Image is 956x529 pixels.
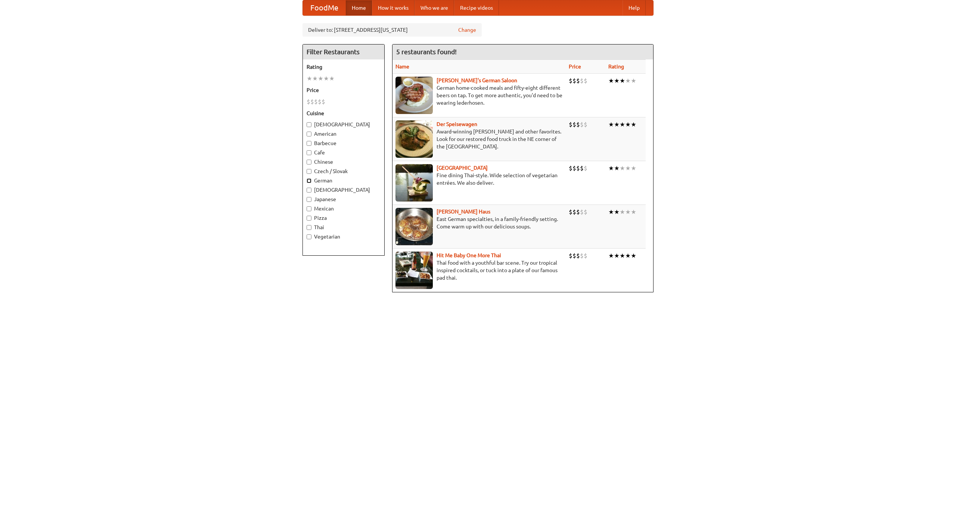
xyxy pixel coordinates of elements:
li: ★ [307,74,312,83]
li: ★ [608,120,614,129]
li: ★ [631,164,636,172]
li: $ [576,77,580,85]
img: satay.jpg [395,164,433,202]
li: ★ [631,120,636,129]
li: $ [314,98,318,106]
li: $ [569,120,572,129]
a: Price [569,64,581,70]
img: kohlhaus.jpg [395,208,433,245]
a: [GEOGRAPHIC_DATA] [437,165,488,171]
li: ★ [631,252,636,260]
li: ★ [625,77,631,85]
li: ★ [608,164,614,172]
input: Cafe [307,150,311,155]
input: Chinese [307,160,311,164]
li: ★ [608,208,614,216]
li: $ [580,208,584,216]
li: $ [572,208,576,216]
li: $ [569,77,572,85]
li: $ [572,120,576,129]
h4: Filter Restaurants [303,44,384,59]
li: $ [322,98,325,106]
li: ★ [625,164,631,172]
p: East German specialties, in a family-friendly setting. Come warm up with our delicious soups. [395,215,563,230]
label: Mexican [307,205,381,212]
a: FoodMe [303,0,346,15]
li: ★ [614,77,620,85]
input: Barbecue [307,141,311,146]
label: Barbecue [307,139,381,147]
a: Recipe videos [454,0,499,15]
label: [DEMOGRAPHIC_DATA] [307,121,381,128]
label: American [307,130,381,138]
a: [PERSON_NAME]'s German Saloon [437,77,517,83]
li: ★ [312,74,318,83]
li: $ [576,252,580,260]
li: $ [310,98,314,106]
input: American [307,132,311,136]
li: $ [580,164,584,172]
li: ★ [620,164,625,172]
li: ★ [608,252,614,260]
a: Rating [608,64,624,70]
p: Thai food with a youthful bar scene. Try our tropical inspired cocktails, or tuck into a plate of... [395,259,563,282]
label: [DEMOGRAPHIC_DATA] [307,186,381,194]
li: $ [584,77,587,85]
li: ★ [631,77,636,85]
li: $ [580,252,584,260]
img: esthers.jpg [395,77,433,114]
li: ★ [620,120,625,129]
li: $ [569,164,572,172]
a: Change [458,26,476,34]
li: $ [572,252,576,260]
a: Der Speisewagen [437,121,477,127]
label: Cafe [307,149,381,156]
input: Czech / Slovak [307,169,311,174]
li: ★ [614,120,620,129]
li: $ [584,208,587,216]
label: Pizza [307,214,381,222]
li: $ [584,120,587,129]
input: [DEMOGRAPHIC_DATA] [307,122,311,127]
li: ★ [625,252,631,260]
li: ★ [620,77,625,85]
li: $ [572,77,576,85]
li: $ [584,252,587,260]
li: ★ [329,74,335,83]
li: ★ [614,208,620,216]
li: ★ [614,164,620,172]
img: speisewagen.jpg [395,120,433,158]
li: $ [569,208,572,216]
a: Hit Me Baby One More Thai [437,252,501,258]
li: ★ [323,74,329,83]
li: ★ [631,208,636,216]
label: Thai [307,224,381,231]
h5: Rating [307,63,381,71]
a: [PERSON_NAME] Haus [437,209,490,215]
li: ★ [608,77,614,85]
h5: Cuisine [307,110,381,117]
li: $ [318,98,322,106]
li: ★ [614,252,620,260]
input: Japanese [307,197,311,202]
label: Chinese [307,158,381,166]
p: Fine dining Thai-style. Wide selection of vegetarian entrées. We also deliver. [395,172,563,187]
label: Japanese [307,196,381,203]
input: Mexican [307,206,311,211]
ng-pluralize: 5 restaurants found! [396,48,457,55]
li: ★ [625,208,631,216]
p: Award-winning [PERSON_NAME] and other favorites. Look for our restored food truck in the NE corne... [395,128,563,150]
a: How it works [372,0,415,15]
input: [DEMOGRAPHIC_DATA] [307,188,311,193]
img: babythai.jpg [395,252,433,289]
li: $ [569,252,572,260]
a: Who we are [415,0,454,15]
input: Thai [307,225,311,230]
li: ★ [318,74,323,83]
label: German [307,177,381,184]
li: ★ [620,252,625,260]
